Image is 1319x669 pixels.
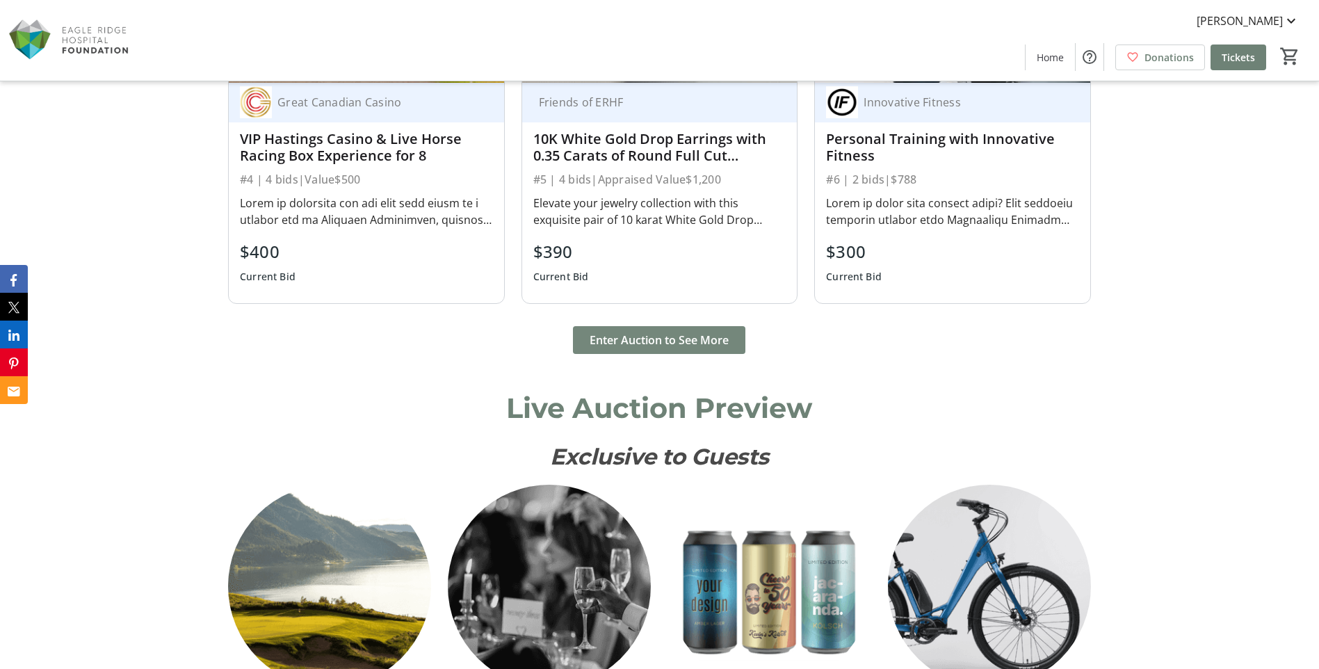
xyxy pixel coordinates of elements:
div: #6 | 2 bids | $788 [826,170,1079,189]
span: Enter Auction to See More [590,332,729,348]
div: Elevate your jewelry collection with this exquisite pair of 10 karat White Gold Drop Earrings, fe... [533,195,786,228]
div: Great Canadian Casino [272,95,476,109]
div: 10K White Gold Drop Earrings with 0.35 Carats of Round Full Cut Diamonds [533,131,786,164]
div: $390 [533,239,589,264]
button: [PERSON_NAME] [1186,10,1311,32]
img: Innovative Fitness [826,86,858,118]
em: Exclusive to Guests [550,443,769,470]
a: Home [1026,45,1075,70]
div: $400 [240,239,296,264]
div: Friends of ERHF [533,95,770,109]
button: Cart [1277,44,1302,69]
div: Innovative Fitness [858,95,1062,109]
div: Current Bid [826,264,882,289]
div: Personal Training with Innovative Fitness [826,131,1079,164]
div: Current Bid [240,264,296,289]
img: Great Canadian Casino [240,86,272,118]
div: Current Bid [533,264,589,289]
div: VIP Hastings Casino & Live Horse Racing Box Experience for 8 [240,131,493,164]
span: Tickets [1222,50,1255,65]
a: Donations [1115,45,1205,70]
button: Help [1076,43,1103,71]
div: #4 | 4 bids | Value $500 [240,170,493,189]
span: [PERSON_NAME] [1197,13,1283,29]
div: $300 [826,239,882,264]
div: Lorem ip dolor sita consect adipi? Elit seddoeiu temporin utlabor etdo Magnaaliqu Enimadm Veni Qu... [826,195,1079,228]
span: Home [1037,50,1064,65]
button: Enter Auction to See More [573,326,745,354]
div: #5 | 4 bids | Appraised Value $1,200 [533,170,786,189]
p: Live Auction Preview [228,387,1091,429]
img: Eagle Ridge Hospital Foundation's Logo [8,6,132,75]
span: Donations [1144,50,1194,65]
a: Tickets [1211,45,1266,70]
div: Lorem ip dolorsita con adi elit sedd eiusm te i utlabor etd ma Aliquaen Adminimven, quisnostr exe... [240,195,493,228]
